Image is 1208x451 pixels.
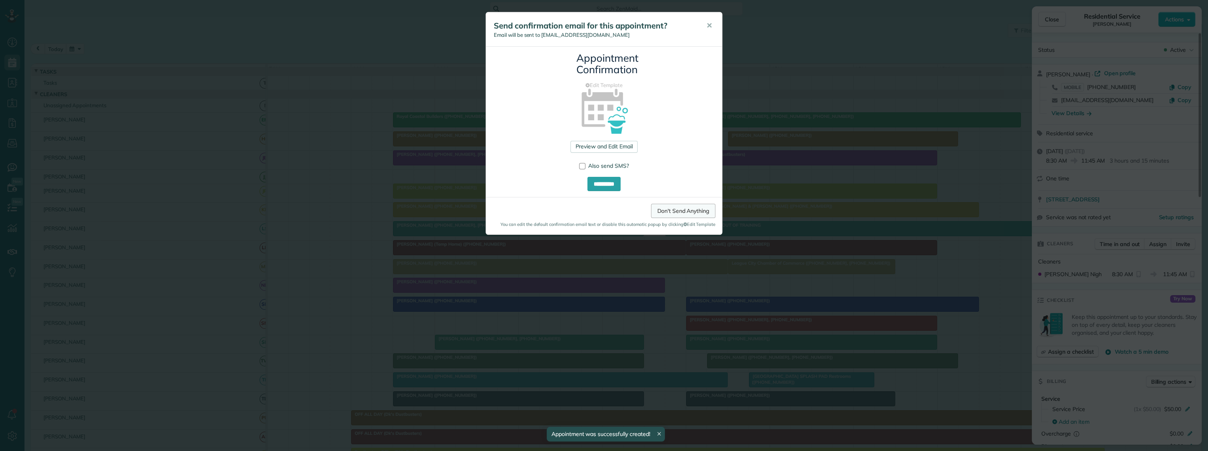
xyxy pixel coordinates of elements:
h5: Send confirmation email for this appointment? [494,20,695,31]
span: ✕ [706,21,712,30]
a: Edit Template [492,81,716,89]
h3: Appointment Confirmation [576,53,632,75]
div: Appointment was successfully created! [547,427,665,442]
span: Email will be sent to [EMAIL_ADDRESS][DOMAIN_NAME] [494,32,630,38]
small: You can edit the default confirmation email text or disable this automatic popup by clicking Edit... [493,221,715,227]
span: Also send SMS? [588,162,629,169]
a: Don't Send Anything [651,204,715,218]
img: appointment_confirmation_icon-141e34405f88b12ade42628e8c248340957700ab75a12ae832a8710e9b578dc5.png [569,75,640,146]
a: Preview and Edit Email [570,141,637,153]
